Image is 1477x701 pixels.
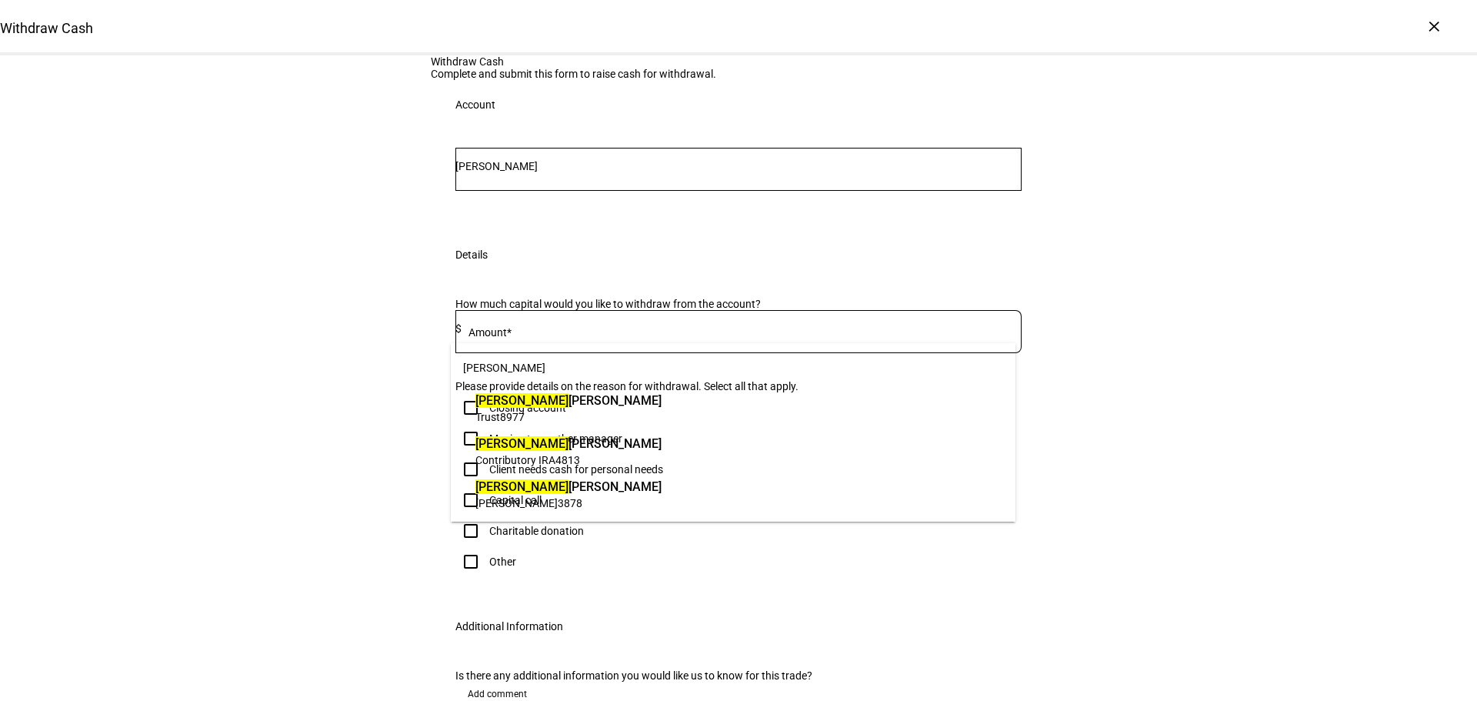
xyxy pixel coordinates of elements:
[455,669,1022,682] div: Is there any additional information you would like us to know for this trade?
[475,478,662,496] span: [PERSON_NAME]
[475,392,662,409] span: [PERSON_NAME]
[468,326,512,339] mat-label: Amount*
[455,322,462,335] span: $
[475,411,500,423] span: Trust
[455,298,1022,310] div: How much capital would you like to withdraw from the account?
[472,431,665,471] div: Krista H Mendelsohn
[475,479,568,494] mark: [PERSON_NAME]
[472,474,665,514] div: Krista H Mendelsohn
[500,411,525,423] span: 8977
[475,393,568,408] mark: [PERSON_NAME]
[555,454,580,466] span: 4813
[489,556,516,568] div: Other
[431,68,1046,80] div: Complete and submit this form to raise cash for withdrawal.
[463,362,545,374] span: [PERSON_NAME]
[558,497,582,509] span: 3878
[455,620,563,633] div: Additional Information
[475,435,662,452] span: [PERSON_NAME]
[455,160,1022,172] input: Number
[431,55,1046,68] div: Withdraw Cash
[489,525,584,537] div: Charitable donation
[1422,14,1446,38] div: ×
[475,454,555,466] span: Contributory IRA
[475,436,568,451] mark: [PERSON_NAME]
[455,249,488,261] div: Details
[472,388,665,428] div: Krista H Mendelsohn
[475,497,558,509] span: [PERSON_NAME]
[455,98,495,111] div: Account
